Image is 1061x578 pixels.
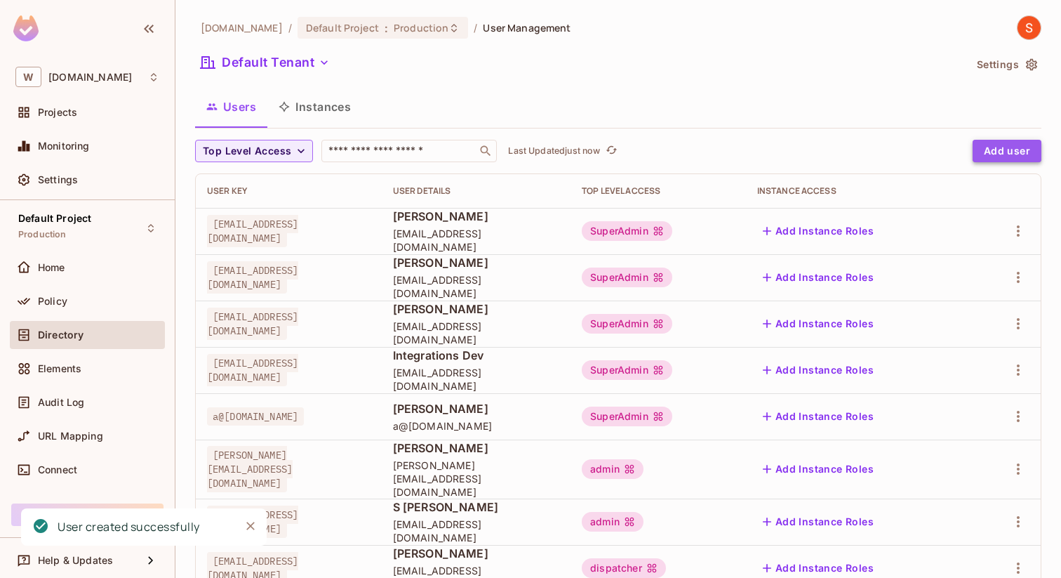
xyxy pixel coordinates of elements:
button: Add Instance Roles [757,266,879,289]
span: [PERSON_NAME] [393,301,559,317]
button: Close [240,515,261,537]
span: S [PERSON_NAME] [393,499,559,515]
div: SuperAdmin [582,360,672,380]
span: [PERSON_NAME] [393,546,559,561]
button: Default Tenant [195,51,335,74]
span: W [15,67,41,87]
div: SuperAdmin [582,314,672,334]
span: [PERSON_NAME] [393,401,559,416]
span: refresh [606,144,618,158]
div: admin [582,459,643,479]
span: [EMAIL_ADDRESS][DOMAIN_NAME] [207,308,298,340]
button: Add Instance Roles [757,458,879,480]
button: refresh [603,143,620,159]
span: : [384,22,389,34]
span: [EMAIL_ADDRESS][DOMAIN_NAME] [207,354,298,386]
li: / [474,21,477,34]
button: Add user [973,140,1041,162]
div: admin [582,512,643,532]
span: [PERSON_NAME][EMAIL_ADDRESS][DOMAIN_NAME] [393,459,559,499]
button: Users [195,89,267,124]
img: Shubhang Singhal [1017,16,1041,39]
span: User Management [483,21,570,34]
span: Click to refresh data [600,143,620,159]
li: / [288,21,292,34]
div: Instance Access [757,185,960,197]
span: [EMAIL_ADDRESS][DOMAIN_NAME] [393,320,559,346]
button: Add Instance Roles [757,511,879,533]
div: User created successfully [58,518,200,536]
span: [EMAIL_ADDRESS][DOMAIN_NAME] [393,273,559,300]
button: Add Instance Roles [757,359,879,381]
span: [EMAIL_ADDRESS][DOMAIN_NAME] [393,518,559,544]
span: [EMAIL_ADDRESS][DOMAIN_NAME] [207,261,298,294]
span: URL Mapping [38,431,103,442]
span: Elements [38,363,81,374]
div: SuperAdmin [582,268,672,287]
span: Projects [38,107,77,118]
button: Add Instance Roles [757,220,879,242]
button: Add Instance Roles [757,405,879,428]
span: Audit Log [38,397,84,408]
p: Last Updated just now [508,145,600,157]
span: [PERSON_NAME] [393,209,559,224]
span: Integrations Dev [393,348,559,363]
div: SuperAdmin [582,221,672,241]
button: Instances [267,89,362,124]
div: SuperAdmin [582,407,672,426]
div: Top Level Access [582,185,735,197]
span: Workspace: withpronto.com [48,72,132,83]
span: Default Project [18,213,91,224]
button: Top Level Access [195,140,313,162]
span: a@[DOMAIN_NAME] [393,419,559,433]
div: dispatcher [582,558,666,578]
span: the active workspace [201,21,283,34]
span: [PERSON_NAME] [393,440,559,456]
span: Monitoring [38,140,90,152]
img: SReyMgAAAABJRU5ErkJggg== [13,15,39,41]
span: Settings [38,174,78,185]
span: [EMAIL_ADDRESS][DOMAIN_NAME] [393,366,559,393]
span: [EMAIL_ADDRESS][DOMAIN_NAME] [393,227,559,254]
button: Add Instance Roles [757,313,879,335]
div: User Details [393,185,559,197]
span: Directory [38,329,84,341]
span: a@[DOMAIN_NAME] [207,407,304,426]
span: Production [394,21,448,34]
button: Settings [971,53,1041,76]
div: User Key [207,185,371,197]
span: Production [18,229,67,240]
span: [EMAIL_ADDRESS][DOMAIN_NAME] [207,215,298,247]
span: [EMAIL_ADDRESS][DOMAIN_NAME] [207,506,298,538]
span: Default Project [306,21,379,34]
span: Policy [38,296,67,307]
span: Connect [38,464,77,475]
span: [PERSON_NAME][EMAIL_ADDRESS][DOMAIN_NAME] [207,446,293,492]
span: Home [38,262,65,273]
span: [PERSON_NAME] [393,255,559,270]
span: Top Level Access [203,143,291,160]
